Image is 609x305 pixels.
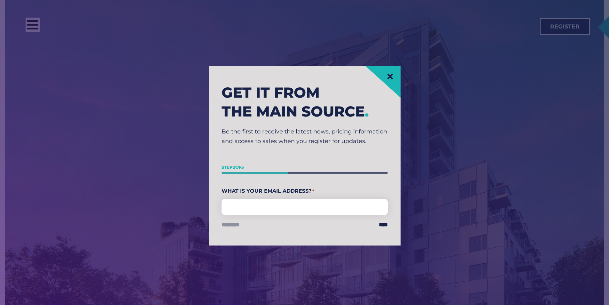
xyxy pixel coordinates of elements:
[222,84,388,121] h2: Get it from the main source
[222,127,388,146] p: Be the first to receive the latest news, pricing information and access to sales when you registe...
[222,163,388,173] p: Step of
[241,165,244,170] span: 5
[365,102,369,120] span: .
[222,186,388,196] label: What Is Your Email Address?
[233,165,235,170] span: 2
